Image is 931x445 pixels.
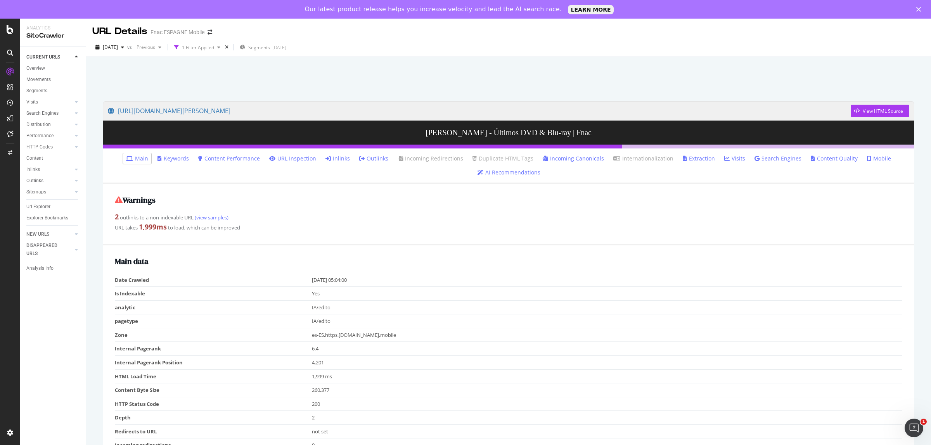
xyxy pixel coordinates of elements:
a: Content Quality [811,155,858,162]
div: Content [26,154,43,162]
div: not set [312,428,899,435]
div: DISAPPEARED URLS [26,241,66,258]
a: Duplicate HTML Tags [472,155,533,162]
td: HTML Load Time [115,369,312,383]
a: Internationalization [613,155,673,162]
span: 1 [921,419,927,425]
div: Outlinks [26,177,43,185]
td: Internal Pagerank Position [115,356,312,370]
td: Zone [115,328,312,342]
a: DISAPPEARED URLS [26,241,73,258]
a: Visits [724,155,745,162]
td: Redirects to URL [115,424,312,438]
div: [DATE] [272,44,286,51]
td: IA/edito [312,314,903,328]
div: SiteCrawler [26,31,80,40]
h2: Main data [115,257,902,266]
div: View HTML Source [863,108,903,114]
a: NEW URLS [26,230,73,238]
a: Explorer Bookmarks [26,214,80,222]
a: Mobile [867,155,891,162]
a: Search Engines [26,109,73,117]
a: Main [126,155,148,162]
div: Analytics [26,25,80,31]
h3: [PERSON_NAME] - Últimos DVD & Blu-ray | Fnac [103,121,914,145]
button: 1 Filter Applied [171,41,223,53]
div: HTTP Codes [26,143,53,151]
td: 6.4 [312,342,903,356]
div: Url Explorer [26,203,50,211]
span: Segments [248,44,270,51]
td: Yes [312,287,903,301]
td: Content Byte Size [115,383,312,397]
td: HTTP Status Code [115,397,312,411]
a: (view samples) [194,214,228,221]
div: Search Engines [26,109,59,117]
a: Url Explorer [26,203,80,211]
a: Distribution [26,121,73,129]
span: vs [127,44,133,50]
td: Date Crawled [115,273,312,287]
a: LEARN MORE [568,5,614,14]
td: analytic [115,300,312,314]
div: CURRENT URLS [26,53,60,61]
button: Segments[DATE] [237,41,289,53]
div: Performance [26,132,54,140]
div: Movements [26,76,51,84]
a: Segments [26,87,80,95]
td: 260,377 [312,383,903,397]
button: Previous [133,41,164,53]
div: times [223,43,230,51]
div: Close [916,7,924,12]
span: Previous [133,44,155,50]
button: [DATE] [92,41,127,53]
td: 1,999 ms [312,369,903,383]
td: 2 [312,411,903,425]
td: 200 [312,397,903,411]
iframe: Intercom live chat [905,419,923,437]
div: NEW URLS [26,230,49,238]
a: Incoming Canonicals [543,155,604,162]
a: HTTP Codes [26,143,73,151]
div: URL Details [92,25,147,38]
a: Sitemaps [26,188,73,196]
div: Distribution [26,121,51,129]
a: Content [26,154,80,162]
div: Analysis Info [26,264,54,273]
div: Overview [26,64,45,72]
a: Overview [26,64,80,72]
div: Sitemaps [26,188,46,196]
td: Is Indexable [115,287,312,301]
strong: 2 [115,212,119,221]
a: Outlinks [359,155,388,162]
h2: Warnings [115,196,902,204]
div: Explorer Bookmarks [26,214,68,222]
td: [DATE] 05:04:00 [312,273,903,287]
div: Our latest product release helps you increase velocity and lead the AI search race. [305,5,562,13]
a: Analysis Info [26,264,80,273]
a: Inlinks [26,166,73,174]
div: Fnac ESPAGNE Mobile [151,28,204,36]
div: Inlinks [26,166,40,174]
a: AI Recommendations [477,169,540,176]
a: CURRENT URLS [26,53,73,61]
a: Extraction [683,155,715,162]
a: Performance [26,132,73,140]
a: Incoming Redirections [398,155,463,162]
button: View HTML Source [851,105,909,117]
td: es-ES,https,[DOMAIN_NAME],mobile [312,328,903,342]
td: IA/edito [312,300,903,314]
div: 1 Filter Applied [182,44,214,51]
td: Internal Pagerank [115,342,312,356]
div: URL takes to load, which can be improved [115,222,902,232]
td: pagetype [115,314,312,328]
td: 4,201 [312,356,903,370]
a: [URL][DOMAIN_NAME][PERSON_NAME] [108,101,851,121]
a: Visits [26,98,73,106]
div: outlinks to a non-indexable URL [115,212,902,222]
a: Outlinks [26,177,73,185]
a: Content Performance [198,155,260,162]
a: Keywords [157,155,189,162]
a: URL Inspection [269,155,316,162]
td: Depth [115,411,312,425]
